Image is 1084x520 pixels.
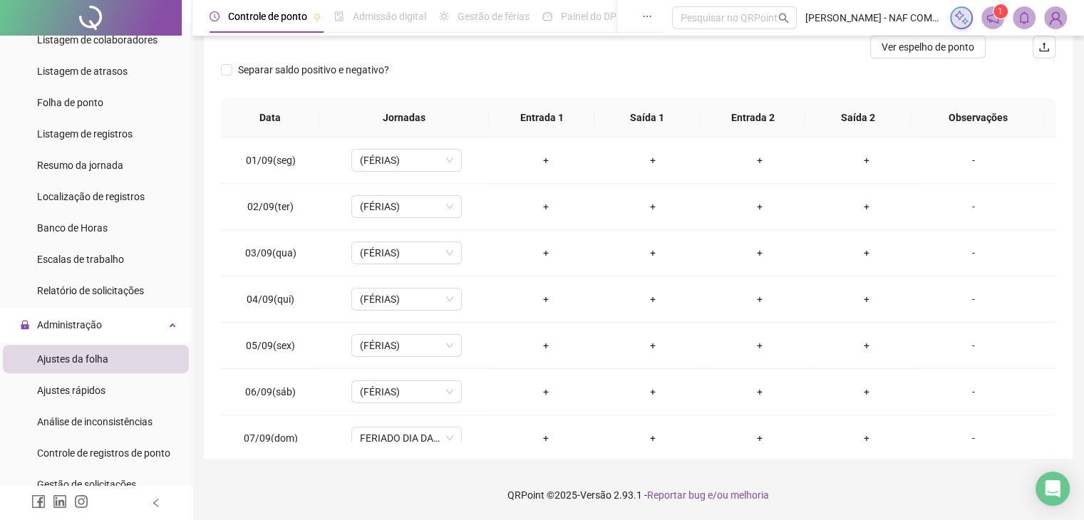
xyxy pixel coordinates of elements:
[37,353,108,365] span: Ajustes da folha
[37,447,170,459] span: Controle de registros de ponto
[37,319,102,331] span: Administração
[31,494,46,509] span: facebook
[37,222,108,234] span: Banco de Horas
[805,98,911,137] th: Saída 2
[611,245,695,261] div: +
[718,291,802,307] div: +
[53,494,67,509] span: linkedin
[319,98,489,137] th: Jornadas
[718,152,802,168] div: +
[998,6,1003,16] span: 1
[611,152,695,168] div: +
[825,199,909,214] div: +
[504,152,588,168] div: +
[718,430,802,446] div: +
[611,430,695,446] div: +
[246,155,296,166] span: 01/09(seg)
[594,98,700,137] th: Saída 1
[825,245,909,261] div: +
[353,11,426,22] span: Admissão digital
[718,199,802,214] div: +
[245,247,296,259] span: 03/09(qua)
[931,152,1015,168] div: -
[360,427,453,449] span: FERIADO DIA DA INDEPENDÊNCIA
[504,338,588,353] div: +
[20,320,30,330] span: lock
[611,384,695,400] div: +
[439,11,449,21] span: sun
[247,293,294,305] span: 04/09(qui)
[647,489,769,501] span: Reportar bug e/ou melhoria
[1018,11,1031,24] span: bell
[611,338,695,353] div: +
[37,479,136,490] span: Gestão de solicitações
[37,385,105,396] span: Ajustes rápidos
[1045,7,1066,28] img: 74275
[74,494,88,509] span: instagram
[825,152,909,168] div: +
[244,432,298,444] span: 07/09(dom)
[825,430,909,446] div: +
[37,160,123,171] span: Resumo da jornada
[825,338,909,353] div: +
[313,13,321,21] span: pushpin
[580,489,611,501] span: Versão
[611,291,695,307] div: +
[1038,41,1050,53] span: upload
[37,34,158,46] span: Listagem de colaboradores
[931,338,1015,353] div: -
[931,430,1015,446] div: -
[246,340,295,351] span: 05/09(sex)
[360,335,453,356] span: (FÉRIAS)
[37,285,144,296] span: Relatório de solicitações
[954,10,969,26] img: sparkle-icon.fc2bf0ac1784a2077858766a79e2daf3.svg
[1036,472,1070,506] div: Open Intercom Messenger
[360,288,453,310] span: (FÉRIAS)
[718,384,802,400] div: +
[931,199,1015,214] div: -
[931,384,1015,400] div: -
[37,97,103,108] span: Folha de ponto
[228,11,307,22] span: Controle de ponto
[37,191,145,202] span: Localização de registros
[911,98,1045,137] th: Observações
[37,66,128,77] span: Listagem de atrasos
[504,384,588,400] div: +
[247,201,294,212] span: 02/09(ter)
[504,245,588,261] div: +
[504,291,588,307] div: +
[210,11,220,21] span: clock-circle
[922,110,1033,125] span: Observações
[642,11,652,21] span: ellipsis
[489,98,594,137] th: Entrada 1
[870,36,986,58] button: Ver espelho de ponto
[825,291,909,307] div: +
[700,98,805,137] th: Entrada 2
[882,39,974,55] span: Ver espelho de ponto
[931,245,1015,261] div: -
[37,254,124,265] span: Escalas de trabalho
[458,11,530,22] span: Gestão de férias
[542,11,552,21] span: dashboard
[192,470,1084,520] footer: QRPoint © 2025 - 2.93.1 -
[986,11,999,24] span: notification
[334,11,344,21] span: file-done
[718,338,802,353] div: +
[232,62,395,78] span: Separar saldo positivo e negativo?
[504,199,588,214] div: +
[718,245,802,261] div: +
[37,128,133,140] span: Listagem de registros
[245,386,296,397] span: 06/09(sáb)
[151,498,161,508] span: left
[360,381,453,402] span: (FÉRIAS)
[778,13,789,24] span: search
[360,150,453,171] span: (FÉRIAS)
[360,242,453,264] span: (FÉRIAS)
[37,416,153,427] span: Análise de inconsistências
[561,11,616,22] span: Painel do DP
[504,430,588,446] div: +
[993,4,1008,19] sup: 1
[931,291,1015,307] div: -
[825,384,909,400] div: +
[611,199,695,214] div: +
